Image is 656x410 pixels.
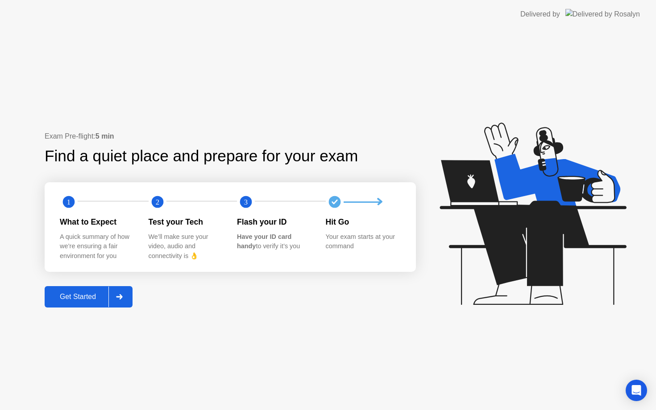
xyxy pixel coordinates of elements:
[244,198,248,206] text: 3
[60,232,134,261] div: A quick summary of how we’re ensuring a fair environment for you
[237,216,311,228] div: Flash your ID
[67,198,71,206] text: 1
[47,293,108,301] div: Get Started
[95,132,114,140] b: 5 min
[60,216,134,228] div: What to Expect
[149,216,223,228] div: Test your Tech
[237,232,311,251] div: to verify it’s you
[155,198,159,206] text: 2
[45,286,133,307] button: Get Started
[626,380,647,401] div: Open Intercom Messenger
[237,233,291,250] b: Have your ID card handy
[565,9,640,19] img: Delivered by Rosalyn
[149,232,223,261] div: We’ll make sure your video, audio and connectivity is 👌
[326,216,400,228] div: Hit Go
[520,9,560,20] div: Delivered by
[45,144,359,168] div: Find a quiet place and prepare for your exam
[326,232,400,251] div: Your exam starts at your command
[45,131,416,142] div: Exam Pre-flight:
